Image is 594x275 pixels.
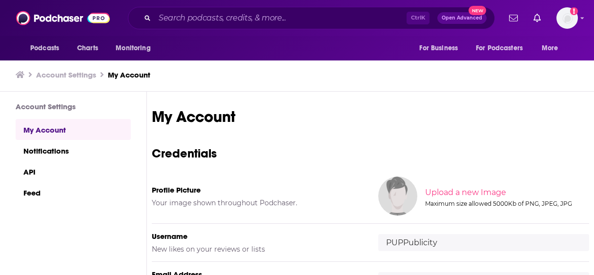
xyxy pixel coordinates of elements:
[530,10,545,26] a: Show notifications dropdown
[152,198,363,207] h5: Your image shown throughout Podchaser.
[30,41,59,55] span: Podcasts
[470,39,537,58] button: open menu
[407,12,430,24] span: Ctrl K
[419,41,458,55] span: For Business
[16,102,131,111] h3: Account Settings
[36,70,96,79] a: Account Settings
[152,232,363,241] h5: Username
[505,10,522,26] a: Show notifications dropdown
[23,39,72,58] button: open menu
[556,7,578,29] button: Show profile menu
[556,7,578,29] img: User Profile
[442,16,482,20] span: Open Advanced
[542,41,558,55] span: More
[152,245,363,254] h5: New likes on your reviews or lists
[16,119,131,140] a: My Account
[116,41,150,55] span: Monitoring
[378,234,589,251] input: username
[378,177,417,216] img: Your profile image
[16,161,131,182] a: API
[152,107,589,126] h1: My Account
[77,41,98,55] span: Charts
[109,39,163,58] button: open menu
[71,39,104,58] a: Charts
[152,146,589,161] h3: Credentials
[16,140,131,161] a: Notifications
[152,185,363,195] h5: Profile Picture
[570,7,578,15] svg: Add a profile image
[476,41,523,55] span: For Podcasters
[155,10,407,26] input: Search podcasts, credits, & more...
[16,182,131,203] a: Feed
[556,7,578,29] span: Logged in as PUPPublicity
[412,39,470,58] button: open menu
[108,70,150,79] a: My Account
[535,39,571,58] button: open menu
[437,12,487,24] button: Open AdvancedNew
[16,9,110,27] img: Podchaser - Follow, Share and Rate Podcasts
[425,200,587,207] div: Maximum size allowed 5000Kb of PNG, JPEG, JPG
[128,7,495,29] div: Search podcasts, credits, & more...
[469,6,486,15] span: New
